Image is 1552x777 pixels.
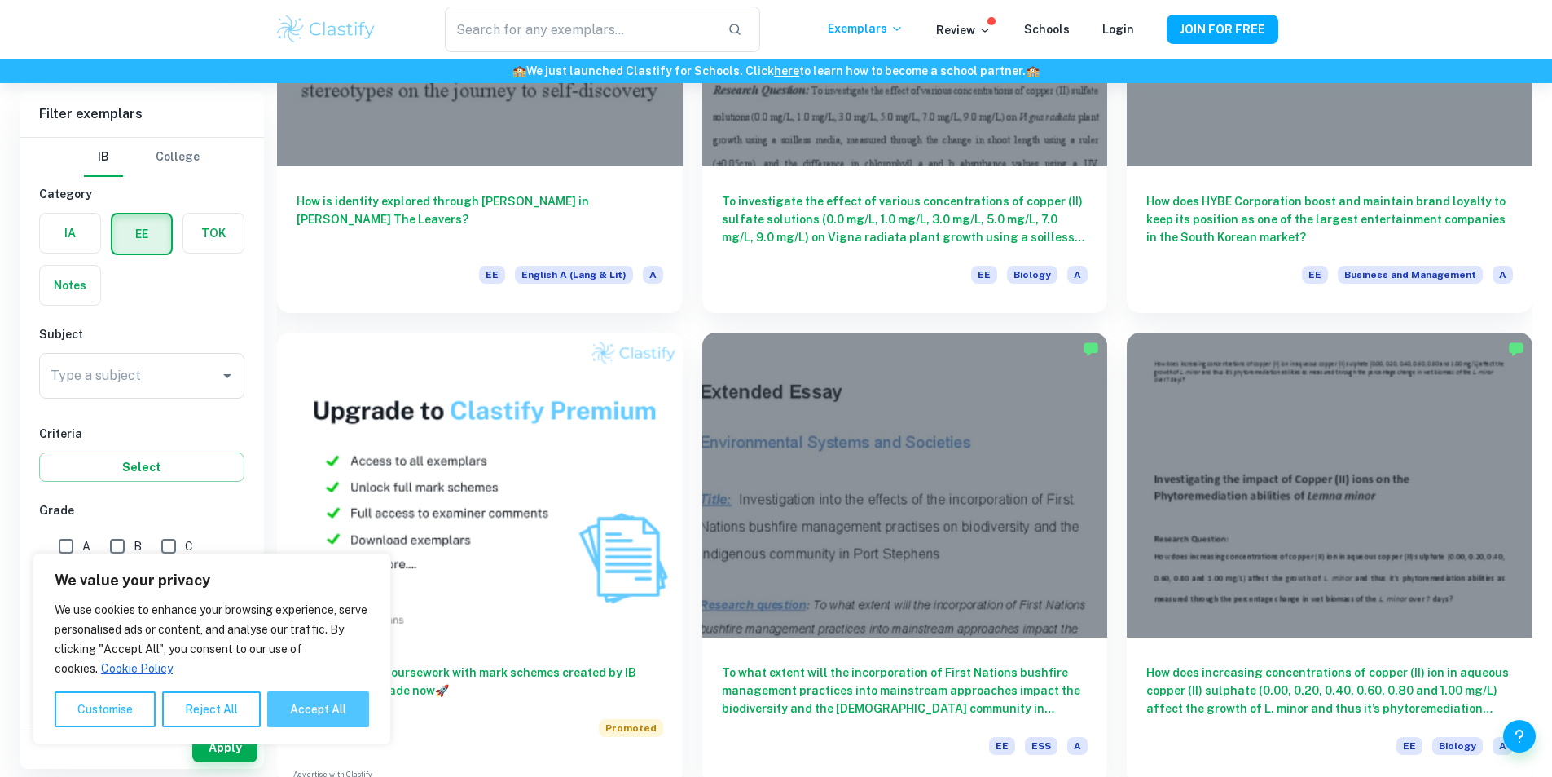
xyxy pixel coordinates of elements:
[936,21,991,39] p: Review
[277,333,683,637] img: Thumbnail
[1493,737,1513,755] span: A
[156,138,200,177] button: College
[39,501,244,519] h6: Grade
[39,185,244,203] h6: Category
[1508,341,1524,357] img: Marked
[1146,664,1513,717] h6: How does increasing concentrations of copper (II) ion in aqueous copper (II) sulphate (0.00, 0.20...
[297,664,663,700] h6: Fast track your coursework with mark schemes created by IB examiners. Upgrade now
[3,62,1549,80] h6: We just launched Clastify for Schools. Click to learn how to become a school partner.
[1026,64,1040,77] span: 🏫
[192,733,257,762] button: Apply
[134,537,142,555] span: B
[1067,266,1088,284] span: A
[84,138,123,177] button: IB
[185,537,193,555] span: C
[84,138,200,177] div: Filter type choice
[512,64,526,77] span: 🏫
[722,664,1088,717] h6: To what extent will the incorporation of First Nations bushfire management practices into mainstr...
[1025,737,1057,755] span: ESS
[55,600,369,678] p: We use cookies to enhance your browsing experience, serve personalised ads or content, and analys...
[1083,341,1099,357] img: Marked
[39,425,244,443] h6: Criteria
[1302,266,1328,284] span: EE
[1338,266,1483,284] span: Business and Management
[1396,737,1422,755] span: EE
[1493,266,1513,284] span: A
[971,266,997,284] span: EE
[1024,23,1070,36] a: Schools
[1503,720,1536,753] button: Help and Feedback
[445,7,714,52] input: Search for any exemplars...
[722,192,1088,246] h6: To investigate the effect of various concentrations of copper (II) sulfate solutions (0.0 mg/L, 1...
[55,571,369,590] p: We value your privacy
[275,13,378,46] img: Clastify logo
[599,719,663,737] span: Promoted
[55,691,156,727] button: Customise
[435,684,449,697] span: 🚀
[1007,266,1057,284] span: Biology
[515,266,633,284] span: English A (Lang & Lit)
[112,214,171,254] button: EE
[40,266,100,305] button: Notes
[1102,23,1134,36] a: Login
[989,737,1015,755] span: EE
[183,214,244,253] button: TOK
[216,364,239,387] button: Open
[40,214,100,253] button: IA
[1167,15,1278,44] button: JOIN FOR FREE
[1432,737,1483,755] span: Biology
[267,691,369,727] button: Accept All
[162,691,261,727] button: Reject All
[1146,192,1513,246] h6: How does HYBE Corporation boost and maintain brand loyalty to keep its position as one of the lar...
[82,537,90,555] span: A
[100,661,174,676] a: Cookie Policy
[39,325,244,343] h6: Subject
[20,91,264,137] h6: Filter exemplars
[33,554,391,744] div: We value your privacy
[643,266,663,284] span: A
[774,64,799,77] a: here
[479,266,505,284] span: EE
[297,192,663,246] h6: How is identity explored through [PERSON_NAME] in [PERSON_NAME] The Leavers?
[1067,737,1088,755] span: A
[39,453,244,482] button: Select
[828,20,904,38] p: Exemplars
